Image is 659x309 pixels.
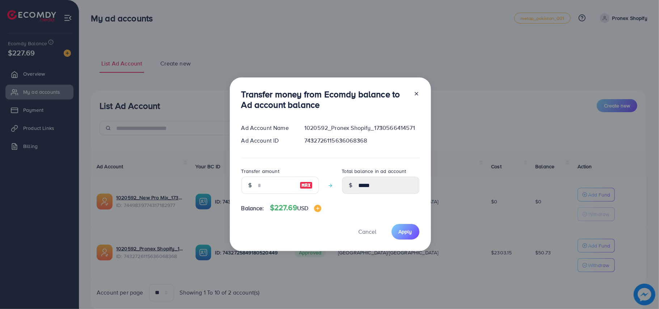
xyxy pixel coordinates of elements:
[236,124,299,132] div: Ad Account Name
[297,204,308,212] span: USD
[392,224,419,240] button: Apply
[241,204,264,212] span: Balance:
[241,89,408,110] h3: Transfer money from Ecomdy balance to Ad account balance
[241,168,279,175] label: Transfer amount
[299,124,425,132] div: 1020592_Pronex Shopify_1730566414571
[270,203,322,212] h4: $227.69
[342,168,406,175] label: Total balance in ad account
[399,228,412,235] span: Apply
[350,224,386,240] button: Cancel
[300,181,313,190] img: image
[236,136,299,145] div: Ad Account ID
[299,136,425,145] div: 7432726115636068368
[359,228,377,236] span: Cancel
[314,205,321,212] img: image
